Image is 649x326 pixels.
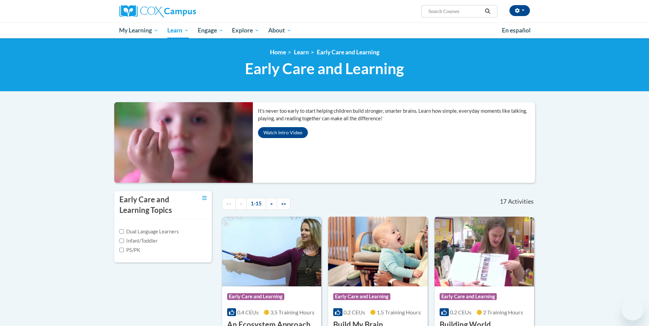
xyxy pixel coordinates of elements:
img: Course Logo [328,217,428,286]
a: Early Care and Learning [317,49,379,56]
a: Previous [235,198,247,210]
a: Home [270,49,286,56]
a: About [264,23,296,38]
span: Learn [167,26,189,35]
a: Learn [163,23,193,38]
input: Checkbox for Options [119,248,124,252]
a: Begining [222,198,236,210]
span: » [270,201,273,206]
a: Explore [228,23,264,38]
label: Dual Language Learners [119,228,179,235]
span: 3.5 Training Hours [270,309,314,315]
div: Main menu [109,23,540,38]
a: Toggle collapse [202,194,207,202]
span: Activities [508,198,534,205]
span: Explore [232,26,259,35]
button: Watch Intro Video [258,127,308,138]
span: Early Care and Learning [245,59,404,78]
img: Cox Campus [119,5,196,17]
a: My Learning [115,23,163,38]
p: It’s never too early to start helping children build stronger, smarter brains. Learn how simple, ... [258,107,535,122]
span: Early Care and Learning [440,293,497,300]
span: En español [502,27,531,34]
a: Cox Campus [119,5,249,17]
a: Next [266,198,277,210]
span: My Learning [119,26,158,35]
img: Course Logo [222,217,322,286]
span: 0.4 CEUs [237,309,259,315]
img: Course Logo [434,217,534,286]
a: Engage [193,23,228,38]
a: 1-15 [246,198,266,210]
input: Search Courses [428,7,482,15]
span: Early Care and Learning [227,293,284,300]
span: »» [281,201,286,206]
span: 2 Training Hours [483,309,523,315]
input: Checkbox for Options [119,239,124,243]
h3: Early Care and Learning Topics [119,194,184,216]
span: 17 [500,198,507,205]
button: Search [482,7,493,15]
span: « [240,201,242,206]
span: Early Care and Learning [333,293,390,300]
span: «« [226,201,231,206]
a: End [277,198,290,210]
a: En español [497,23,535,38]
span: 0.2 CEUs [343,309,365,315]
span: 1.5 Training Hours [377,309,421,315]
label: PS/PK [119,246,140,254]
span: About [268,26,291,35]
input: Checkbox for Options [119,229,124,234]
iframe: Button to launch messaging window [622,299,644,321]
button: Account Settings [509,5,530,16]
a: Learn [294,49,309,56]
span: 0.2 CEUs [450,309,471,315]
label: Infant/Toddler [119,237,158,245]
span: Engage [198,26,223,35]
